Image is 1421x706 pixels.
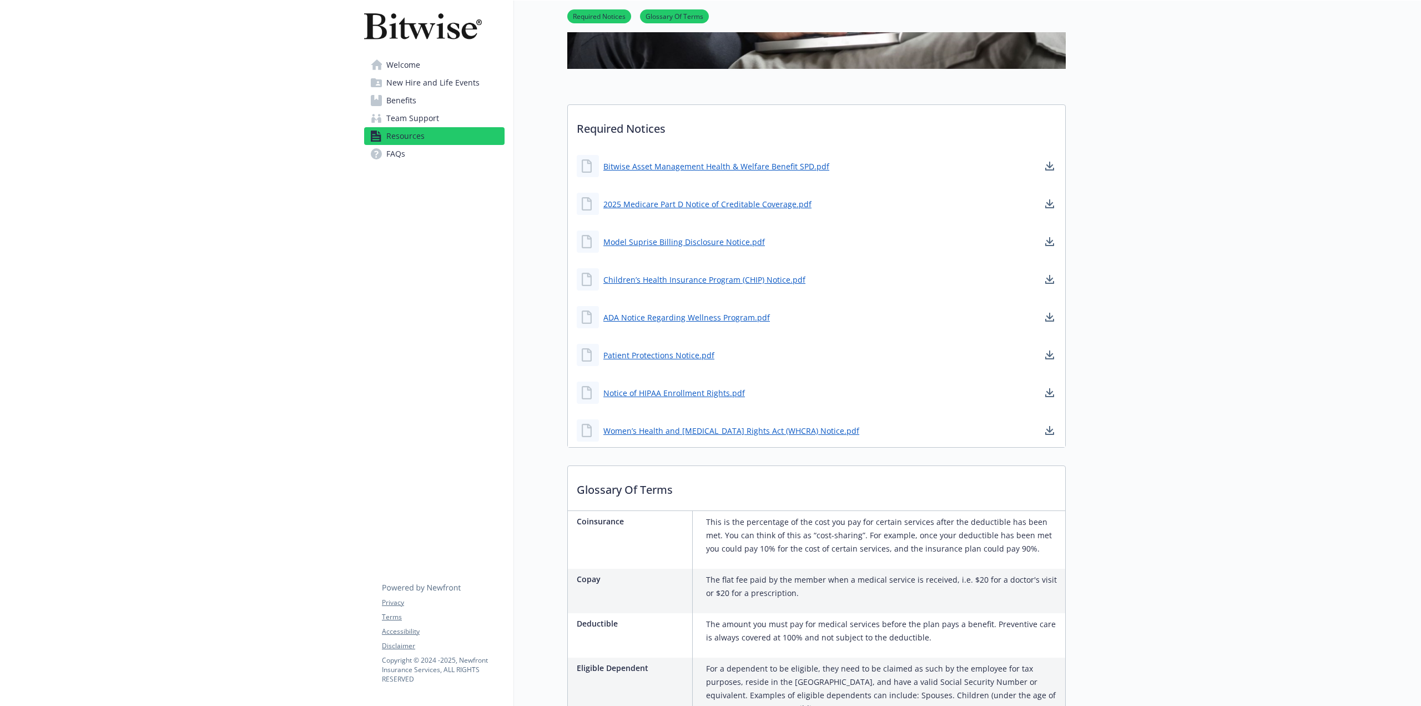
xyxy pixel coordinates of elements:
[603,236,765,248] a: Model Suprise Billing Disclosure Notice.pdf
[1043,424,1056,437] a: download document
[567,11,631,21] a: Required Notices
[603,312,770,323] a: ADA Notice Regarding Wellness Program.pdf
[382,641,504,651] a: Disclaimer
[603,349,714,361] a: Patient Protections Notice.pdf
[706,618,1061,644] p: The amount you must pay for medical services before the plan pays a benefit. Preventive care is a...
[1043,386,1056,399] a: download document
[568,466,1065,507] p: Glossary Of Terms
[577,515,688,527] p: Coinsurance
[386,92,416,109] span: Benefits
[640,11,709,21] a: Glossary Of Terms
[603,425,859,437] a: Women’s Health and [MEDICAL_DATA] Rights Act (WHCRA) Notice.pdf
[364,92,505,109] a: Benefits
[382,598,504,608] a: Privacy
[1043,348,1056,362] a: download document
[577,618,688,629] p: Deductible
[1043,273,1056,286] a: download document
[577,662,688,674] p: Eligible Dependent
[386,145,405,163] span: FAQs
[364,127,505,145] a: Resources
[1043,235,1056,248] a: download document
[386,74,480,92] span: New Hire and Life Events
[577,573,688,585] p: Copay
[603,274,805,286] a: Children’s Health Insurance Program (CHIP) Notice.pdf
[706,515,1061,555] p: This is the percentage of the cost you pay for certain services after the deductible has been met...
[603,387,745,399] a: Notice of HIPAA Enrollment Rights.pdf
[1043,311,1056,324] a: download document
[364,109,505,127] a: Team Support
[364,145,505,163] a: FAQs
[603,198,812,210] a: 2025 Medicare Part D Notice of Creditable Coverage.pdf
[382,655,504,684] p: Copyright © 2024 - 2025 , Newfront Insurance Services, ALL RIGHTS RESERVED
[386,127,425,145] span: Resources
[706,573,1061,600] p: The flat fee paid by the member when a medical service is received, i.e. $20 for a doctor's visit...
[386,109,439,127] span: Team Support
[364,56,505,74] a: Welcome
[382,612,504,622] a: Terms
[603,161,829,172] a: Bitwise Asset Management Health & Welfare Benefit SPD.pdf
[364,74,505,92] a: New Hire and Life Events
[568,105,1065,146] p: Required Notices
[1043,197,1056,211] a: download document
[386,56,420,74] span: Welcome
[1043,159,1056,173] a: download document
[382,627,504,637] a: Accessibility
